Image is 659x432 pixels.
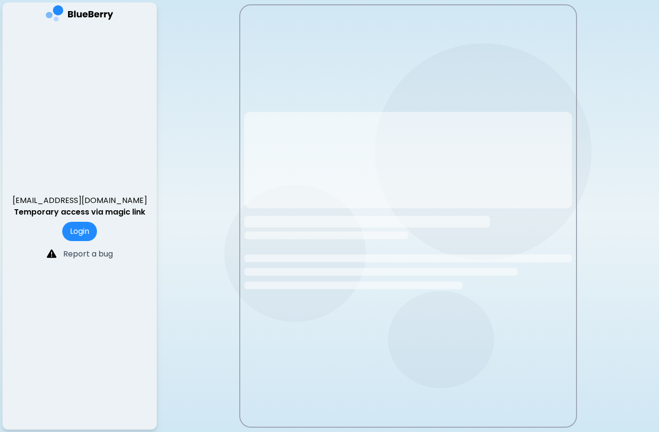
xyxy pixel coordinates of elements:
img: file icon [47,249,56,258]
button: Login [62,222,97,241]
p: Report a bug [63,248,113,260]
p: Temporary access via magic link [14,206,145,218]
img: company logo [46,5,113,25]
p: [EMAIL_ADDRESS][DOMAIN_NAME] [13,195,147,206]
a: Login [62,226,97,237]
